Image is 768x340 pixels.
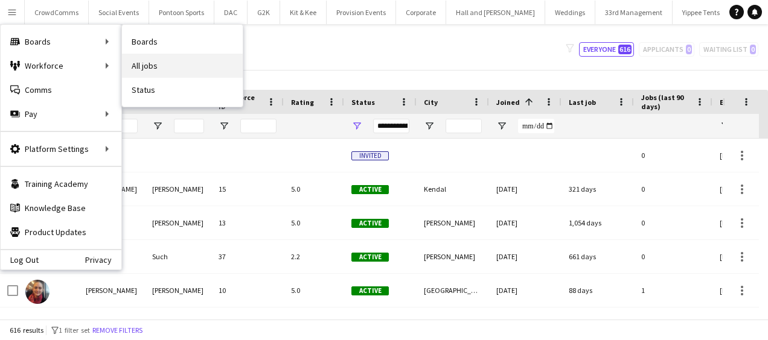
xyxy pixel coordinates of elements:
[211,206,284,239] div: 13
[145,274,211,307] div: [PERSON_NAME]
[152,121,163,131] button: Open Filter Menu
[562,206,634,239] div: 1,054 days
[284,240,344,273] div: 2.2
[720,121,731,131] button: Open Filter Menu
[1,172,121,196] a: Training Academy
[618,45,632,54] span: 616
[634,274,712,307] div: 1
[562,172,634,206] div: 321 days
[351,185,389,194] span: Active
[417,240,489,273] div: [PERSON_NAME]
[145,172,211,206] div: [PERSON_NAME]
[211,240,284,273] div: 37
[240,119,277,133] input: Workforce ID Filter Input
[446,1,545,24] button: Hall and [PERSON_NAME]
[489,172,562,206] div: [DATE]
[25,1,89,24] button: CrowdComms
[122,78,243,102] a: Status
[1,220,121,244] a: Product Updates
[424,121,435,131] button: Open Filter Menu
[107,119,138,133] input: First Name Filter Input
[351,286,389,295] span: Active
[219,121,229,131] button: Open Filter Menu
[562,240,634,273] div: 661 days
[634,240,712,273] div: 0
[1,78,121,102] a: Comms
[545,1,595,24] button: Weddings
[351,121,362,131] button: Open Filter Menu
[518,119,554,133] input: Joined Filter Input
[496,121,507,131] button: Open Filter Menu
[562,274,634,307] div: 88 days
[489,240,562,273] div: [DATE]
[78,274,145,307] div: [PERSON_NAME]
[595,1,673,24] button: 33rd Management
[351,253,389,262] span: Active
[291,98,314,107] span: Rating
[327,1,396,24] button: Provision Events
[122,30,243,54] a: Boards
[641,93,691,111] span: Jobs (last 90 days)
[211,172,284,206] div: 15
[579,42,634,57] button: Everyone616
[720,98,739,107] span: Email
[351,98,375,107] span: Status
[446,119,482,133] input: City Filter Input
[59,326,90,335] span: 1 filter set
[145,206,211,239] div: [PERSON_NAME]
[284,206,344,239] div: 5.0
[489,274,562,307] div: [DATE]
[1,255,39,265] a: Log Out
[90,324,145,337] button: Remove filters
[417,172,489,206] div: Kendal
[634,139,712,172] div: 0
[211,274,284,307] div: 10
[1,102,121,126] div: Pay
[569,98,596,107] span: Last job
[145,240,211,273] div: Such
[1,137,121,161] div: Platform Settings
[122,54,243,78] a: All jobs
[85,255,121,265] a: Privacy
[496,98,520,107] span: Joined
[214,1,248,24] button: DAC
[424,98,438,107] span: City
[673,1,730,24] button: Yippee Tents
[396,1,446,24] button: Corporate
[149,1,214,24] button: Pontoon Sports
[417,206,489,239] div: [PERSON_NAME]
[351,219,389,228] span: Active
[280,1,327,24] button: Kit & Kee
[417,274,489,307] div: [GEOGRAPHIC_DATA]
[284,172,344,206] div: 5.0
[1,54,121,78] div: Workforce
[634,172,712,206] div: 0
[351,151,389,160] span: Invited
[248,1,280,24] button: G2K
[1,196,121,220] a: Knowledge Base
[1,30,121,54] div: Boards
[284,274,344,307] div: 5.0
[25,280,50,304] img: Lucy Buxton
[89,1,149,24] button: Social Events
[489,206,562,239] div: [DATE]
[634,206,712,239] div: 0
[174,119,204,133] input: Last Name Filter Input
